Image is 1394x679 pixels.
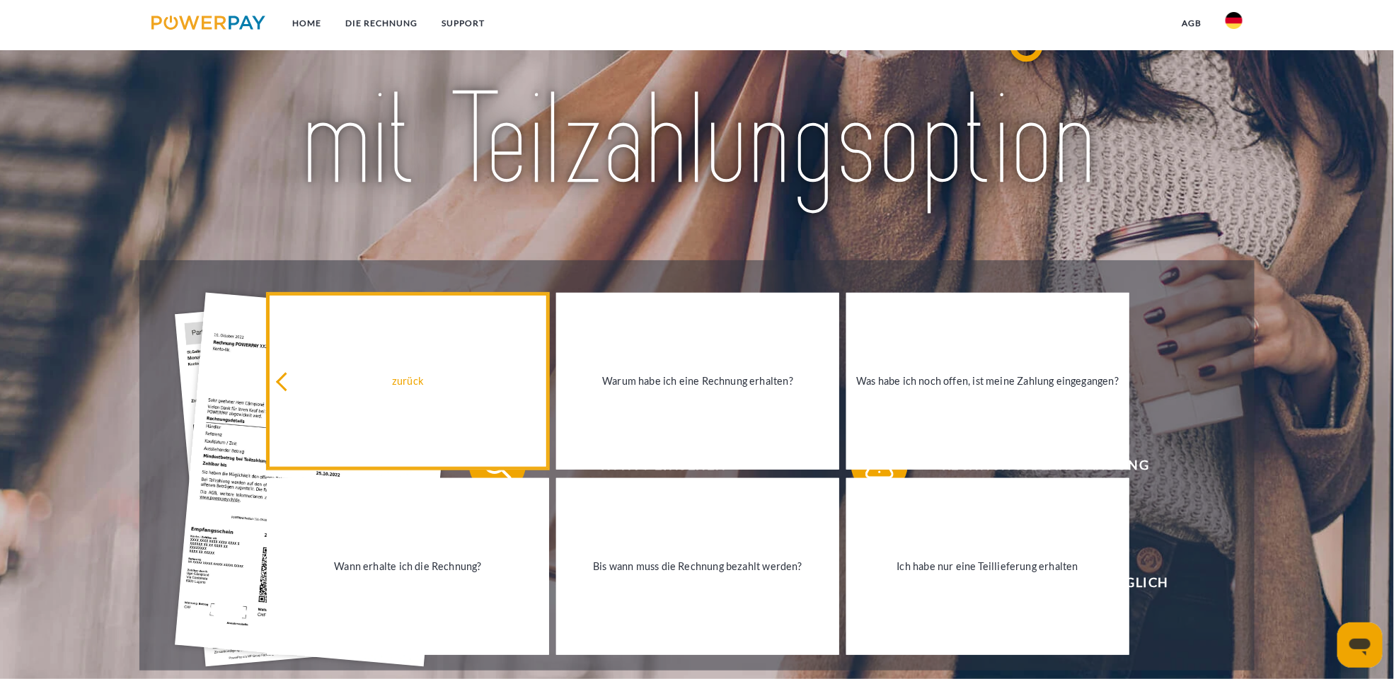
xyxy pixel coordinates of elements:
div: Warum habe ich eine Rechnung erhalten? [565,371,831,390]
a: SUPPORT [430,11,497,36]
div: zurück [275,371,541,390]
div: Bis wann muss die Rechnung bezahlt werden? [565,557,831,576]
a: Home [280,11,333,36]
div: Wann erhalte ich die Rechnung? [275,557,541,576]
iframe: Schaltfläche zum Öffnen des Messaging-Fensters [1337,622,1383,668]
img: logo-powerpay.svg [151,16,265,30]
div: Was habe ich noch offen, ist meine Zahlung eingegangen? [855,371,1121,390]
a: DIE RECHNUNG [333,11,430,36]
a: agb [1170,11,1214,36]
img: de [1226,12,1243,29]
a: Was habe ich noch offen, ist meine Zahlung eingegangen? [846,293,1129,470]
div: Ich habe nur eine Teillieferung erhalten [855,557,1121,576]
